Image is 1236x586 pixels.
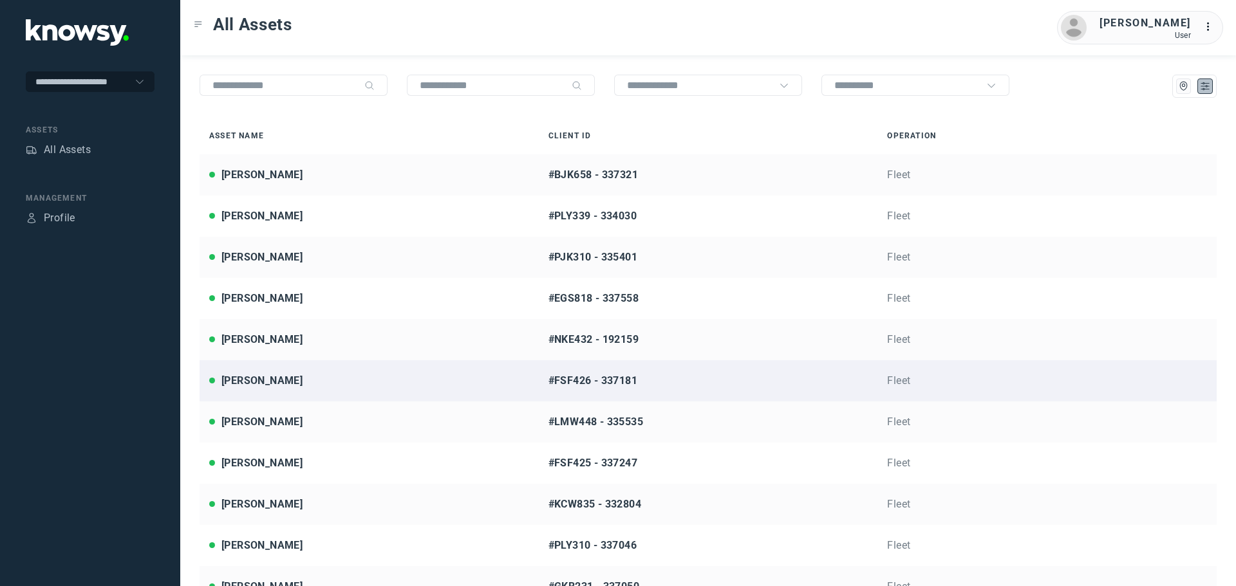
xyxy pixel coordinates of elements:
[887,291,1207,306] div: Fleet
[887,414,1207,430] div: Fleet
[200,196,1217,237] a: [PERSON_NAME]#PLY339 - 334030Fleet
[44,142,91,158] div: All Assets
[26,19,129,46] img: Application Logo
[548,497,868,512] div: #KCW835 - 332804
[26,192,154,204] div: Management
[221,373,303,389] div: [PERSON_NAME]
[548,332,868,347] div: #NKE432 - 192159
[887,497,1207,512] div: Fleet
[44,210,75,226] div: Profile
[221,538,303,553] div: [PERSON_NAME]
[221,167,303,183] div: [PERSON_NAME]
[200,319,1217,360] a: [PERSON_NAME]#NKE432 - 192159Fleet
[887,208,1207,224] div: Fleet
[209,130,529,142] div: Asset Name
[548,167,868,183] div: #BJK658 - 337321
[200,360,1217,401] a: [PERSON_NAME]#FSF426 - 337181Fleet
[221,208,303,224] div: [PERSON_NAME]
[572,80,582,91] div: Search
[548,373,868,389] div: #FSF426 - 337181
[200,443,1217,484] a: [PERSON_NAME]#FSF425 - 337247Fleet
[1204,19,1219,37] div: :
[200,154,1217,196] a: [PERSON_NAME]#BJK658 - 337321Fleet
[221,414,303,430] div: [PERSON_NAME]
[364,80,375,91] div: Search
[221,332,303,347] div: [PERSON_NAME]
[887,167,1207,183] div: Fleet
[1061,15,1087,41] img: avatar.png
[887,538,1207,553] div: Fleet
[200,237,1217,278] a: [PERSON_NAME]#PJK310 - 335401Fleet
[26,124,154,136] div: Assets
[213,13,292,36] span: All Assets
[548,208,868,224] div: #PLY339 - 334030
[26,142,91,158] a: AssetsAll Assets
[887,250,1207,265] div: Fleet
[548,130,868,142] div: Client ID
[548,291,868,306] div: #EGS818 - 337558
[548,250,868,265] div: #PJK310 - 335401
[1204,19,1219,35] div: :
[548,538,868,553] div: #PLY310 - 337046
[221,455,303,471] div: [PERSON_NAME]
[194,20,203,29] div: Toggle Menu
[548,455,868,471] div: #FSF425 - 337247
[1204,22,1217,32] tspan: ...
[887,130,1207,142] div: Operation
[221,497,303,512] div: [PERSON_NAME]
[1100,31,1191,40] div: User
[887,373,1207,389] div: Fleet
[200,525,1217,566] a: [PERSON_NAME]#PLY310 - 337046Fleet
[26,210,75,226] a: ProfileProfile
[1100,15,1191,31] div: [PERSON_NAME]
[200,401,1217,443] a: [PERSON_NAME]#LMW448 - 335535Fleet
[887,332,1207,347] div: Fleet
[1178,80,1190,92] div: Map
[200,278,1217,319] a: [PERSON_NAME]#EGS818 - 337558Fleet
[221,250,303,265] div: [PERSON_NAME]
[200,484,1217,525] a: [PERSON_NAME]#KCW835 - 332804Fleet
[221,291,303,306] div: [PERSON_NAME]
[26,144,37,156] div: Assets
[887,455,1207,471] div: Fleet
[26,212,37,224] div: Profile
[548,414,868,430] div: #LMW448 - 335535
[1199,80,1211,92] div: List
